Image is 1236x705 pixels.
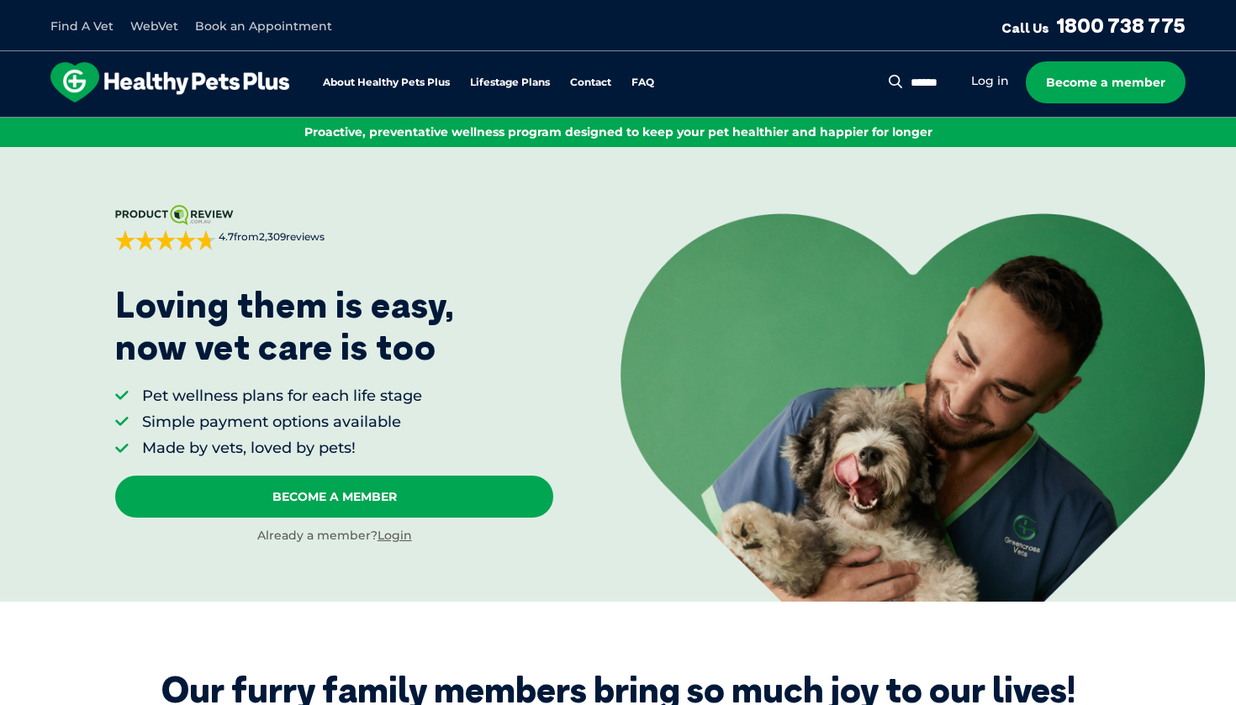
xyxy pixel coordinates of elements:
button: Search [885,73,906,90]
span: Proactive, preventative wellness program designed to keep your pet healthier and happier for longer [304,124,932,139]
li: Pet wellness plans for each life stage [142,386,422,407]
a: Book an Appointment [195,18,332,34]
span: from [216,230,325,245]
span: 2,309 reviews [259,230,325,243]
a: Login [378,528,412,543]
img: <p>Loving them is easy, <br /> now vet care is too</p> [621,213,1205,602]
a: Contact [570,77,611,88]
li: Made by vets, loved by pets! [142,438,422,459]
li: Simple payment options available [142,412,422,433]
div: Already a member? [115,528,553,545]
p: Loving them is easy, now vet care is too [115,284,455,369]
a: Become A Member [115,476,553,518]
span: Call Us [1001,19,1049,36]
a: 4.7from2,309reviews [115,205,553,250]
img: hpp-logo [50,62,289,103]
a: Become a member [1026,61,1186,103]
a: Log in [971,73,1009,89]
a: Lifestage Plans [470,77,550,88]
a: Call Us1800 738 775 [1001,13,1186,38]
a: Find A Vet [50,18,114,34]
a: FAQ [631,77,654,88]
div: 4.7 out of 5 stars [115,230,216,250]
strong: 4.7 [219,230,234,243]
a: About Healthy Pets Plus [323,77,450,88]
a: WebVet [130,18,178,34]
